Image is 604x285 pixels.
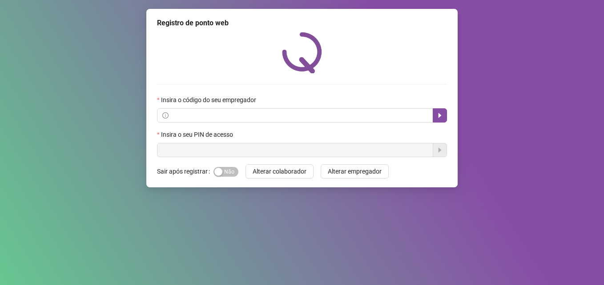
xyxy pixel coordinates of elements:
div: Registro de ponto web [157,18,447,28]
button: Alterar colaborador [246,164,314,178]
span: Alterar colaborador [253,166,306,176]
span: info-circle [162,112,169,119]
label: Insira o seu PIN de acesso [157,130,239,139]
button: Alterar empregador [321,164,389,178]
img: QRPoint [282,32,322,73]
label: Sair após registrar [157,164,213,178]
span: Alterar empregador [328,166,382,176]
span: caret-right [436,112,443,119]
label: Insira o código do seu empregador [157,95,262,105]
